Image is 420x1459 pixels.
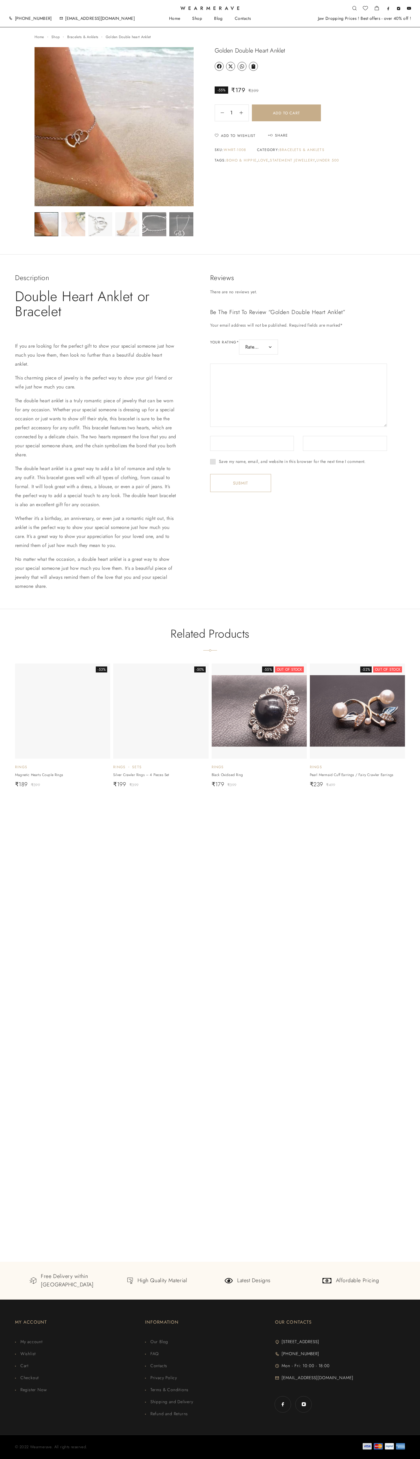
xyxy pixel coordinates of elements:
a: Bracelets & Anklets [67,34,98,40]
p: There are no reviews yet. [210,289,387,295]
a: Silver Crawler Rings – 4 pieces set [113,773,199,777]
input: Submit [210,474,271,492]
span: Shipping and Delivery [149,1399,193,1405]
a: Shipping and Delivery [145,1399,275,1405]
div: Jaw Dropping Prices ! Best offers - over 40% off ! [318,16,411,21]
span: ₹ [227,782,230,788]
a: Wishlist [15,1351,145,1357]
p: Whether it’s a birthday, an anniversary, or even just a romantic night out, this anklet is the pe... [15,514,177,550]
span: Wearmerave [180,6,243,11]
a: [EMAIL_ADDRESS][DOMAIN_NAME] [275,1375,405,1381]
span: -50% [194,666,206,672]
a: Privacy Policy [145,1375,275,1381]
span: 499 [326,782,335,788]
div: High Quality Material [137,1276,187,1285]
input: Qty [224,105,240,121]
a: Contacts [145,1363,275,1369]
a: Magnetic Hearts couple rings [15,773,101,777]
span: Required fields are marked [289,322,343,328]
span: -55% [262,666,273,672]
span: -53% [96,666,107,672]
a: [PHONE_NUMBER] [15,15,52,21]
a: love [258,158,268,163]
a: Contacts [229,16,257,21]
span: Out of stock [373,666,402,672]
span: ₹ [31,782,33,788]
button: Add to Wishlist [215,133,256,138]
img: WhatsApp Image 2023-01-03 at 18.00.59 (1) [35,47,194,206]
span: 399 [31,782,40,788]
span: Privacy Policy [149,1375,177,1381]
div: Description [15,273,177,283]
a: Home [163,16,186,21]
span: Refund and Returns [149,1411,188,1417]
label: Save my name, email, and website in this browser for the next time I comment. [219,458,366,464]
div: Free Delivery within [GEOGRAPHIC_DATA] [41,1272,98,1289]
a: Rings [15,764,27,770]
h2: Reviews [210,273,387,283]
a: FAQ [145,1351,275,1357]
span: Be the first to review “Golden Double heart Anklet” [210,308,387,316]
span: Tags: , , , [215,158,339,163]
a: Black Oxidised Ring [212,773,298,777]
p: OUR CONTACTS [275,1318,312,1327]
a: Our Blog [145,1339,275,1345]
a: Bracelets & Anklets [279,147,325,153]
a: Terms & Conditions [145,1387,275,1393]
p: © 2022 Wearmerave. All rights reserved. [15,1442,210,1451]
a: [EMAIL_ADDRESS][DOMAIN_NAME] [65,15,135,21]
a: Boho & Hippie [226,158,257,163]
h1: Double Heart Anklet or Bracelet [15,289,177,319]
img: Golden Double heart Anklet [142,212,166,236]
span: 189 [15,780,28,788]
span: ₹ [231,86,235,95]
span: 399 [227,782,237,788]
span: ₹ [212,780,215,788]
span: ₹ [310,780,313,788]
span: Add to Wishlist [221,133,256,138]
span: Your email address will not be published. [210,322,288,328]
p: MY ACCOUNT [15,1318,47,1327]
span: ₹ [15,780,19,788]
span: Out of stock [275,666,304,672]
a: Under 500 [316,158,339,163]
a: Shop [186,16,208,21]
span: Wishlist [19,1351,36,1357]
a: Rings [310,764,322,770]
span: 179 [212,780,225,788]
img: Golden Double heart Anklet [61,212,85,236]
p: If you are looking for the perfect gift to show your special someone just how much you love them,... [15,342,177,369]
a: Rings [113,764,125,770]
span: 399 [129,782,139,788]
a: Home [35,34,44,40]
p: No matter what the occasion, a double heart anklet is a great way to show your special someone ju... [15,555,177,591]
span: FAQ [149,1351,159,1357]
span: Mon - Fri: 10:00 - 18:00 [280,1363,330,1369]
span: ₹ [326,782,328,788]
span: [PHONE_NUMBER] [280,1351,319,1357]
a: Blog [208,16,229,21]
span: My account [19,1339,43,1345]
a: Pearl Mermaid Cuff Earrings / Fairy Crawler Earrings [310,773,396,777]
span: Our Blog [149,1339,168,1345]
p: INFORMATION [145,1318,179,1327]
span: SKU: [215,147,246,153]
a: Cart [15,1363,145,1369]
label: Your rating [210,340,239,355]
h1: Golden Double heart Anklet [215,47,386,54]
span: ₹ [248,88,251,94]
span: Register Now [19,1387,47,1393]
span: Cart [19,1363,29,1369]
p: The double heart anklet is a truly romantic piece of jewelry that can be worn for any occasion. W... [15,396,177,459]
a: Wearmerave [180,6,240,11]
a: Rings [212,764,224,770]
a: Register Now [15,1387,145,1393]
a: Checkout [15,1375,145,1381]
p: This charming piece of jewelry is the perfect way to show your girl friend or wife just how much ... [15,373,177,391]
img: Golden Double heart Anklet [88,212,112,236]
div: Share [275,133,288,138]
span: 239 [310,780,323,788]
